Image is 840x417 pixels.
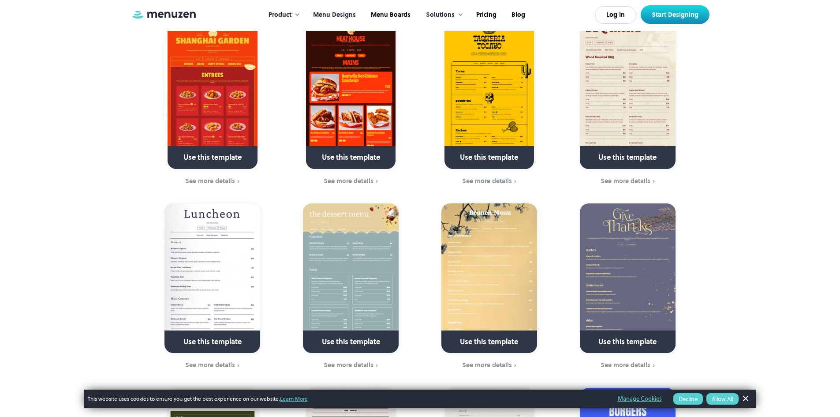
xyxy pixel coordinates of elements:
a: See more details [426,177,553,186]
a: Use this template [580,203,676,353]
a: Blog [503,1,532,29]
a: Pricing [468,1,503,29]
a: Learn More [280,395,308,402]
div: See more details [462,361,512,368]
a: See more details [149,177,276,186]
a: Use this template [168,19,257,169]
div: Product [269,10,291,20]
a: Menu Boards [362,1,417,29]
a: See more details [287,177,414,186]
div: See more details [601,361,650,368]
a: See more details [564,177,691,186]
a: Use this template [306,19,396,169]
a: Dismiss Banner [739,392,752,406]
div: See more details [324,177,373,184]
div: See more details [185,361,235,368]
div: See more details [462,177,512,184]
a: Manage Cookies [618,394,662,404]
div: Solutions [426,10,455,20]
a: Menu Designs [305,1,362,29]
div: See more details [601,177,650,184]
a: See more details [287,361,414,370]
a: See more details [149,361,276,370]
a: See more details [564,361,691,370]
a: Use this template [580,19,676,169]
div: See more details [324,361,373,368]
a: See more details [426,361,553,370]
a: Log In [595,6,636,24]
a: Start Designing [641,5,709,24]
a: Use this template [441,203,537,353]
a: Use this template [303,203,399,353]
div: Product [260,1,305,29]
div: Solutions [417,1,468,29]
span: This website uses cookies to ensure you get the best experience on our website. [88,395,605,403]
button: Decline [673,393,703,405]
div: See more details [185,177,235,184]
a: Use this template [164,203,260,353]
a: Use this template [444,19,534,169]
button: Allow All [706,393,739,405]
